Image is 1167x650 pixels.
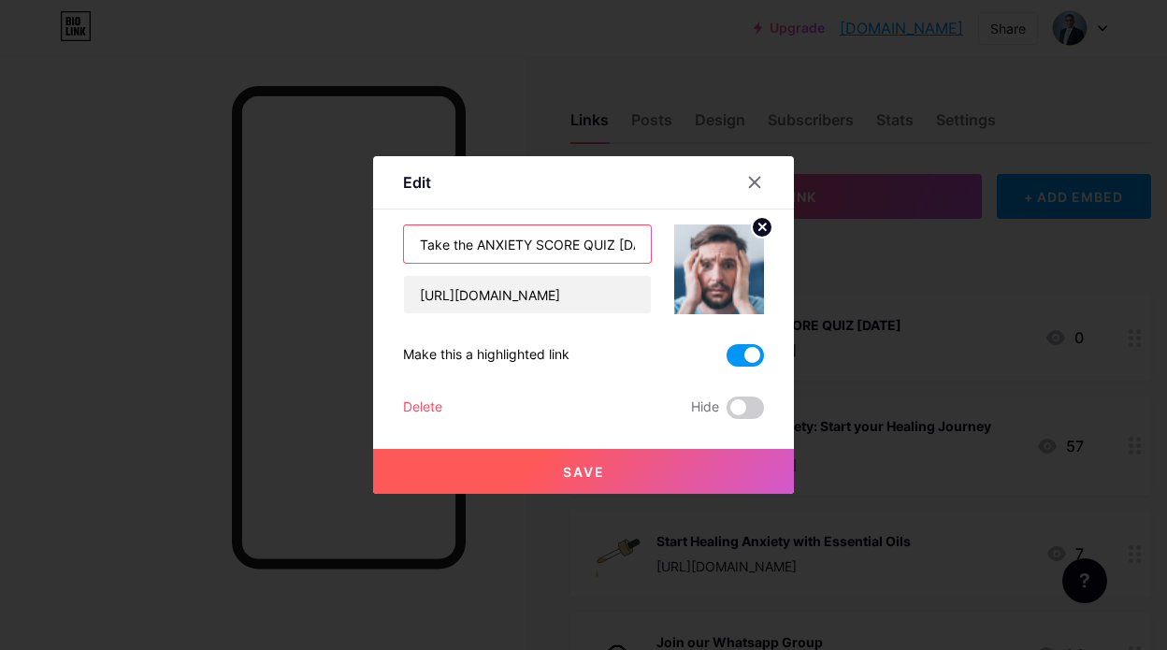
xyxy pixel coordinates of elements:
span: Save [563,464,605,480]
button: Save [373,449,794,494]
div: Make this a highlighted link [403,344,569,367]
div: Delete [403,397,442,419]
input: Title [404,225,651,263]
img: link_thumbnail [674,224,764,314]
input: URL [404,276,651,313]
span: Hide [691,397,719,419]
div: Edit [403,171,431,194]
